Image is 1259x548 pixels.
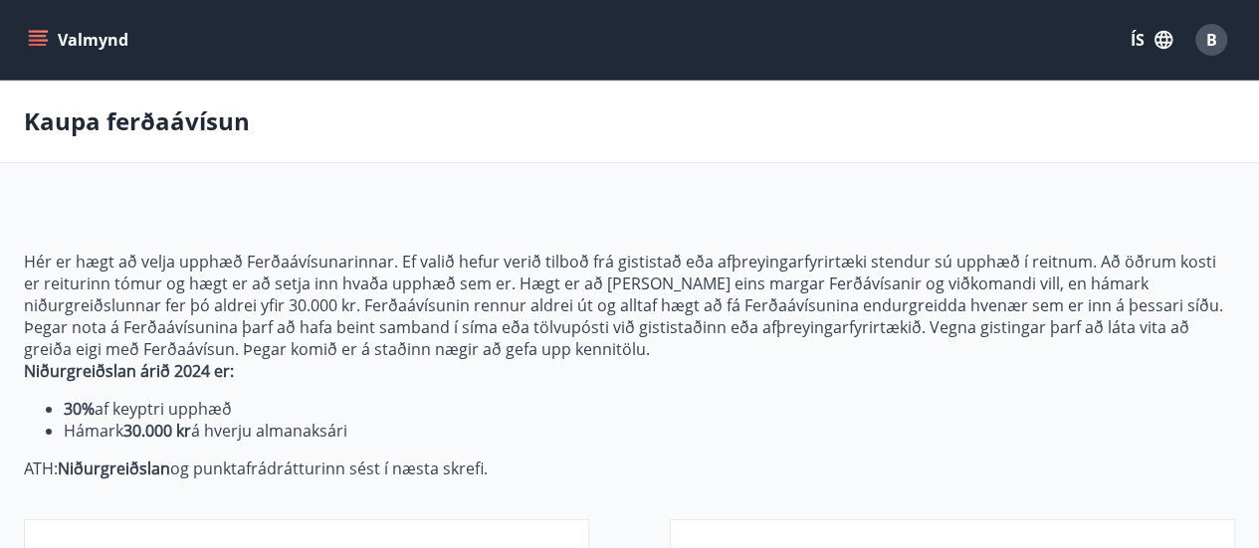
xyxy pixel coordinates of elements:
[24,360,234,382] strong: Niðurgreiðslan árið 2024 er:
[1120,22,1183,58] button: ÍS
[58,457,170,479] strong: Niðurgreiðslan
[64,420,1235,442] li: Hámark á hverju almanaksári
[64,398,95,420] strong: 30%
[24,104,250,138] p: Kaupa ferðaávísun
[24,251,1235,360] p: Hér er hægt að velja upphæð Ferðaávísunarinnar. Ef valið hefur verið tilboð frá gististað eða afþ...
[1187,16,1235,64] button: B
[24,22,136,58] button: menu
[24,457,1235,479] p: ATH: og punktafrádrátturinn sést í næsta skrefi.
[123,420,191,442] strong: 30.000 kr
[64,398,1235,420] li: af keyptri upphæð
[1206,29,1217,51] span: B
